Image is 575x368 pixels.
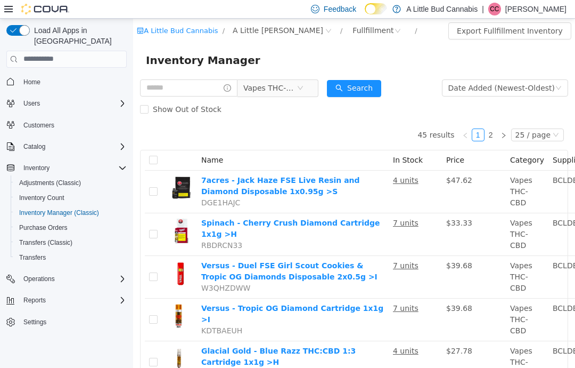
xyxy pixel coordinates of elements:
[420,200,445,209] span: BCLDB
[11,250,131,265] button: Transfers
[23,99,40,108] span: Users
[33,327,60,354] img: Glacial Gold - Blue Razz THC:CBD 1:3 Cartridge 1x1g >H hero shot
[260,285,285,294] u: 7 units
[2,74,131,90] button: Home
[19,140,127,153] span: Catalog
[19,223,68,232] span: Purchase Orders
[373,195,415,237] td: Vapes THC-CBD
[21,4,69,14] img: Cova
[4,9,11,15] i: icon: shop
[11,235,131,250] button: Transfers (Classic)
[68,222,109,231] span: RBDRCN33
[19,97,44,110] button: Users
[15,251,127,264] span: Transfers
[505,3,566,15] p: [PERSON_NAME]
[33,284,60,311] img: Versus - Tropic OG Diamond Cartridge 1x1g >I hero shot
[23,164,50,172] span: Inventory
[219,4,260,20] div: Fullfillment
[260,200,285,209] u: 7 units
[33,199,60,226] img: Spinach - Cherry Crush Diamond Cartridge 1x1g >H hero shot
[19,294,50,307] button: Reports
[6,70,127,358] nav: Complex example
[23,142,45,151] span: Catalog
[365,3,387,14] input: Dark Mode
[19,119,59,132] a: Customers
[282,8,284,16] span: /
[315,61,422,77] div: Date Added (Newest-Oldest)
[11,190,131,205] button: Inventory Count
[373,280,415,323] td: Vapes THC-CBD
[15,177,127,189] span: Adjustments (Classic)
[23,296,46,305] span: Reports
[367,114,374,120] i: icon: right
[260,328,285,337] u: 4 units
[15,236,77,249] a: Transfers (Classic)
[313,137,331,146] span: Price
[15,191,69,204] a: Inventory Count
[382,110,417,122] div: 25 / page
[420,113,426,121] i: icon: down
[4,8,85,16] a: icon: shopA Little Bud Cannabis
[19,194,64,202] span: Inventory Count
[406,3,478,15] p: A Little Bud Cannabis
[364,110,377,123] li: Next Page
[11,175,131,190] button: Adjustments (Classic)
[482,3,484,15] p: |
[19,162,127,174] span: Inventory
[33,156,60,183] img: 7acres - Jack Haze FSE Live Resin and Diamond Disposable 1x0.95g >S hero shot
[488,3,501,15] div: Carolyn Cook
[260,137,290,146] span: In Stock
[19,75,127,89] span: Home
[19,118,127,132] span: Customers
[351,110,364,123] li: 2
[373,323,415,365] td: Vapes THC-CBD
[313,157,339,166] span: $47.62
[19,316,51,329] a: Settings
[194,61,248,78] button: icon: searchSearch
[15,236,127,249] span: Transfers (Classic)
[207,8,209,16] span: /
[19,294,127,307] span: Reports
[420,137,454,146] span: Suppliers
[490,3,499,15] span: CC
[339,110,351,122] a: 1
[313,285,339,294] span: $39.68
[326,110,339,123] li: Previous Page
[15,191,127,204] span: Inventory Count
[13,33,134,50] span: Inventory Manager
[15,86,93,95] span: Show Out of Stock
[2,293,131,308] button: Reports
[2,117,131,133] button: Customers
[68,308,109,316] span: KDTBAEUH
[19,315,127,329] span: Settings
[420,157,445,166] span: BCLDB
[11,220,131,235] button: Purchase Orders
[15,177,85,189] a: Adjustments (Classic)
[23,121,54,130] span: Customers
[23,78,40,86] span: Home
[30,25,127,46] span: Load All Apps in [GEOGRAPHIC_DATA]
[15,206,127,219] span: Inventory Manager (Classic)
[420,285,445,294] span: BCLDB
[19,140,50,153] button: Catalog
[68,243,244,262] a: Versus - Duel FSE Girl Scout Cookies & Tropic OG Diamonds Disposable 2x0.5g >I
[19,253,46,262] span: Transfers
[19,162,54,174] button: Inventory
[2,161,131,175] button: Inventory
[19,273,59,285] button: Operations
[68,180,107,188] span: DGE1HAJC
[68,328,223,348] a: Glacial Gold - Blue Razz THC:CBD 1:3 Cartridge 1x1g >H
[15,206,103,219] a: Inventory Manager (Classic)
[11,205,131,220] button: Inventory Manager (Classic)
[68,285,250,305] a: Versus - Tropic OG Diamond Cartridge 1x1g >I
[2,271,131,286] button: Operations
[91,66,98,73] i: icon: info-circle
[19,179,81,187] span: Adjustments (Classic)
[420,243,445,251] span: BCLDB
[373,152,415,195] td: Vapes THC-CBD
[15,251,50,264] a: Transfers
[68,265,117,274] span: W3QHZDWW
[15,221,127,234] span: Purchase Orders
[68,200,247,220] a: Spinach - Cherry Crush Diamond Cartridge 1x1g >H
